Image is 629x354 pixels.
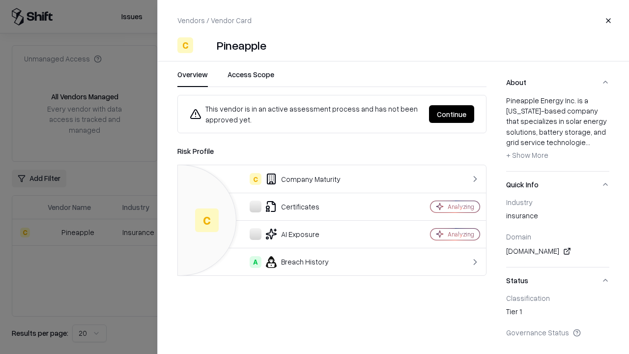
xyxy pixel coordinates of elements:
div: Classification [506,294,609,302]
div: Breach History [186,256,396,268]
div: About [506,95,609,171]
div: Analyzing [448,230,474,238]
div: Tier 1 [506,306,609,320]
span: + Show More [506,150,548,159]
div: This vendor is in an active assessment process and has not been approved yet. [190,103,421,125]
div: Company Maturity [186,173,396,185]
div: AI Exposure [186,228,396,240]
button: Quick Info [506,172,609,198]
div: Risk Profile [177,145,486,157]
div: Governance Status [506,328,609,337]
button: About [506,69,609,95]
div: Analyzing [448,203,474,211]
div: Pineapple [217,37,266,53]
button: Status [506,267,609,294]
button: Overview [177,69,208,87]
p: Vendors / Vendor Card [177,15,252,26]
button: + Show More [506,147,548,163]
div: Domain [506,232,609,241]
div: C [195,208,219,232]
div: Pineapple Energy Inc. is a [US_STATE]-based company that specializes in solar energy solutions, b... [506,95,609,163]
div: Industry [506,198,609,206]
div: C [250,173,261,185]
div: [DOMAIN_NAME] [506,245,609,257]
div: C [177,37,193,53]
button: Continue [429,105,474,123]
button: Access Scope [228,69,274,87]
div: insurance [506,210,609,224]
img: Pineapple [197,37,213,53]
div: Quick Info [506,198,609,267]
div: Certificates [186,201,396,212]
div: A [250,256,261,268]
span: ... [586,138,590,147]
